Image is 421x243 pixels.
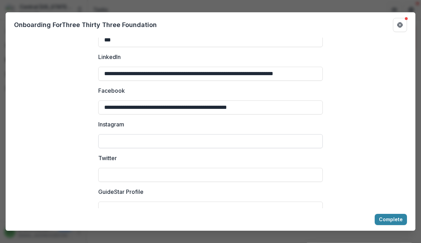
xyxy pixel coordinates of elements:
[98,154,117,162] p: Twitter
[393,18,407,32] button: Get Help
[98,53,121,61] p: LinkedIn
[98,188,143,196] p: GuideStar Profile
[14,20,157,29] p: Onboarding For Three Thirty Three Foundation
[375,214,407,225] button: Complete
[98,120,124,129] p: Instagram
[98,86,125,95] p: Facebook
